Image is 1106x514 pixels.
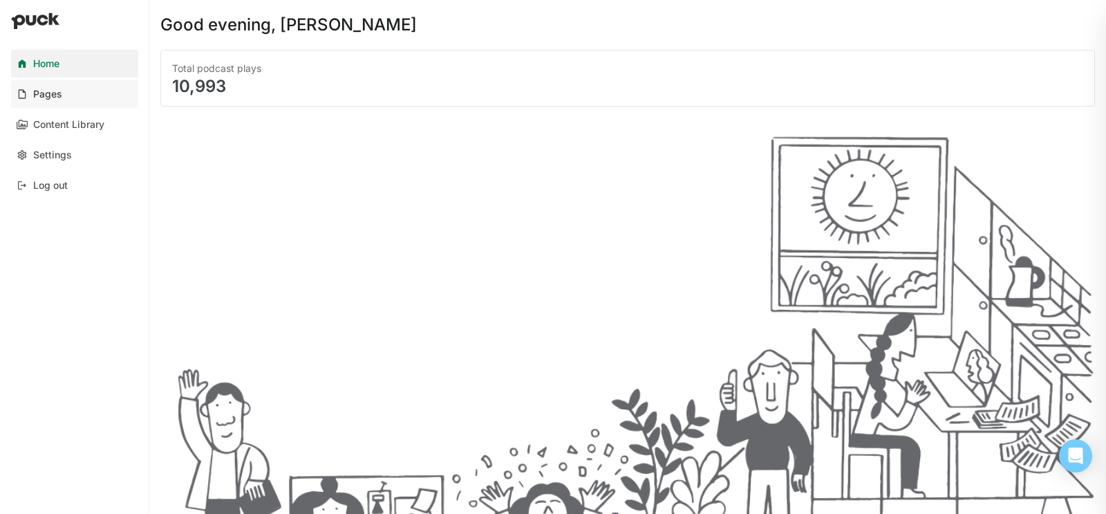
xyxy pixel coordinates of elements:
div: Total podcast plays [172,62,1083,75]
div: Open Intercom Messenger [1059,439,1092,472]
div: Log out [33,180,68,192]
a: Home [11,50,138,77]
div: Pages [33,89,62,100]
a: Content Library [11,111,138,138]
div: 10,993 [172,78,1083,95]
a: Settings [11,141,138,169]
div: Content Library [33,119,104,131]
a: Pages [11,80,138,108]
div: Home [33,58,59,70]
div: Settings [33,149,72,161]
div: Good evening, [PERSON_NAME] [160,17,417,33]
